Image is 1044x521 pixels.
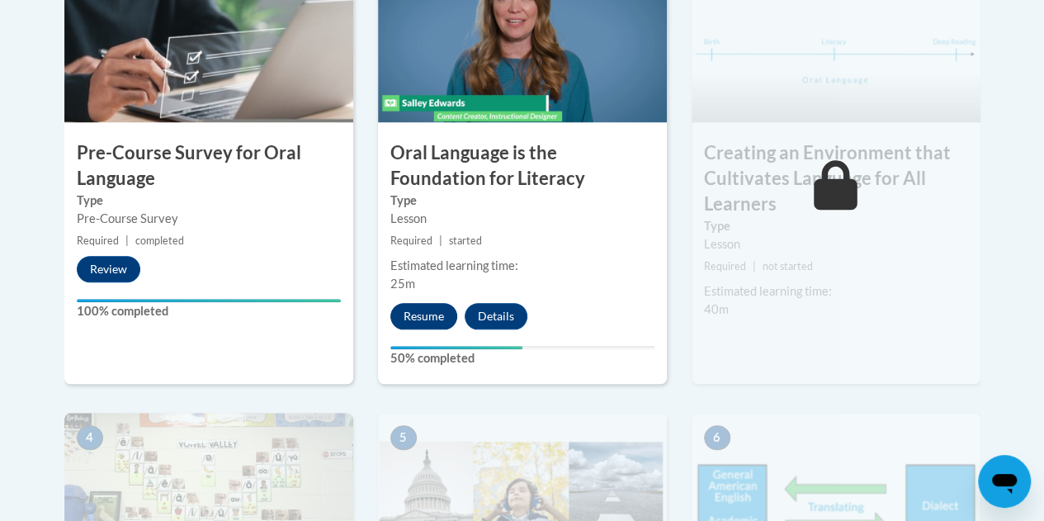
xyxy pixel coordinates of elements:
div: Pre-Course Survey [77,210,341,228]
div: Your progress [77,299,341,302]
label: Type [704,217,968,235]
span: not started [763,260,813,272]
span: completed [135,234,184,247]
h3: Creating an Environment that Cultivates Language for All Learners [692,140,980,216]
span: Required [390,234,432,247]
div: Estimated learning time: [390,257,654,275]
span: Required [77,234,119,247]
span: 4 [77,425,103,450]
span: | [125,234,129,247]
iframe: Button to launch messaging window [978,455,1031,508]
button: Review [77,256,140,282]
span: 5 [390,425,417,450]
button: Resume [390,303,457,329]
h3: Oral Language is the Foundation for Literacy [378,140,667,192]
label: 100% completed [77,302,341,320]
div: Estimated learning time: [704,282,968,301]
div: Lesson [390,210,654,228]
div: Lesson [704,235,968,253]
span: | [439,234,442,247]
span: 6 [704,425,730,450]
span: | [753,260,756,272]
span: started [449,234,482,247]
button: Details [465,303,527,329]
label: Type [77,192,341,210]
label: 50% completed [390,349,654,367]
h3: Pre-Course Survey for Oral Language [64,140,353,192]
span: 25m [390,277,415,291]
label: Type [390,192,654,210]
span: 40m [704,302,729,316]
span: Required [704,260,746,272]
div: Your progress [390,346,522,349]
